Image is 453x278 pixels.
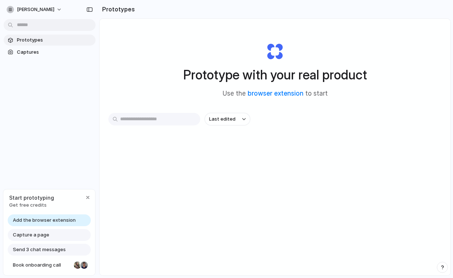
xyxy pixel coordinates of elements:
[9,194,54,202] span: Start prototyping
[73,261,82,270] div: Nicole Kubica
[248,90,303,97] a: browser extension
[13,217,76,224] span: Add the browser extension
[17,36,93,44] span: Prototypes
[209,115,236,123] span: Last edited
[205,113,250,125] button: Last edited
[80,261,89,270] div: Christian Iacullo
[17,6,54,13] span: [PERSON_NAME]
[99,5,135,14] h2: Prototypes
[13,231,49,239] span: Capture a page
[8,259,91,271] a: Book onboarding call
[4,4,66,15] button: [PERSON_NAME]
[4,47,96,58] a: Captures
[9,202,54,209] span: Get free credits
[223,89,328,99] span: Use the to start
[13,261,71,269] span: Book onboarding call
[4,35,96,46] a: Prototypes
[17,49,93,56] span: Captures
[13,246,66,253] span: Send 3 chat messages
[183,65,367,85] h1: Prototype with your real product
